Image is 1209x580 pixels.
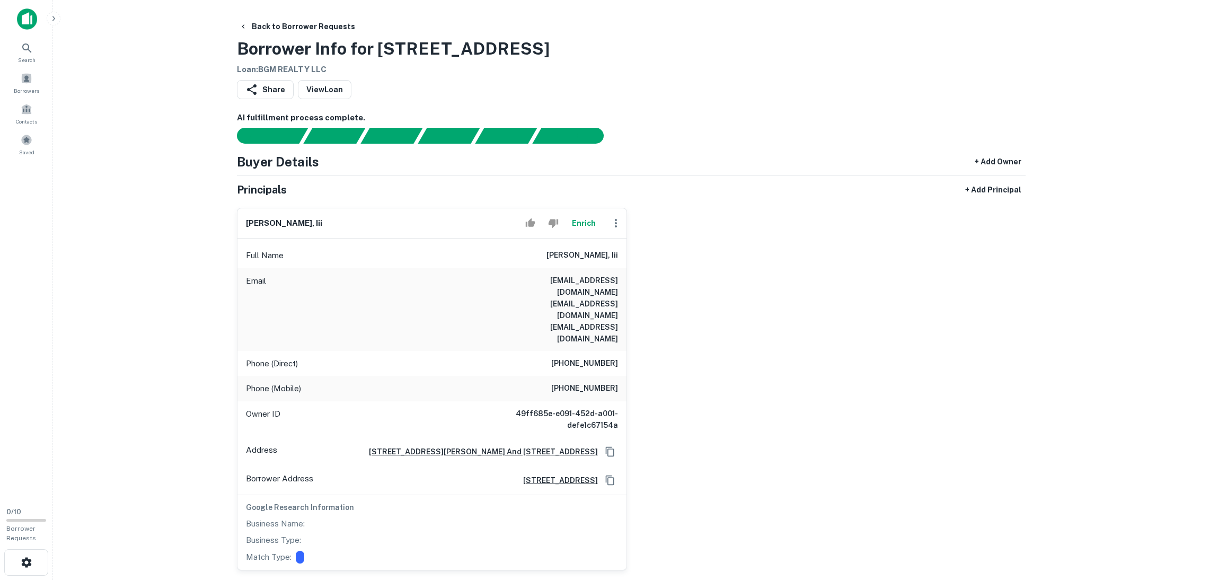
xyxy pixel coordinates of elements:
h6: 49ff685e-e091-452d-a001-defe1c67154a [491,408,618,431]
p: Full Name [246,249,284,262]
h3: Borrower Info for [STREET_ADDRESS] [237,36,550,61]
button: Share [237,80,294,99]
span: Borrowers [14,86,39,95]
span: Borrower Requests [6,525,36,542]
span: Contacts [16,117,37,126]
span: Saved [19,148,34,156]
h4: Buyer Details [237,152,319,171]
p: Borrower Address [246,472,313,488]
h6: [PERSON_NAME], iii [246,217,322,230]
a: ViewLoan [298,80,351,99]
a: Borrowers [3,68,50,97]
h6: Google Research Information [246,502,618,513]
span: Search [18,56,36,64]
button: + Add Owner [970,152,1026,171]
button: Reject [544,213,562,234]
button: Copy Address [602,444,618,460]
p: Phone (Mobile) [246,382,301,395]
h5: Principals [237,182,287,198]
button: Accept [521,213,540,234]
div: Principals found, AI now looking for contact information... [418,128,480,144]
p: Owner ID [246,408,280,431]
a: [STREET_ADDRESS][PERSON_NAME] And [STREET_ADDRESS] [360,446,598,458]
button: + Add Principal [961,180,1026,199]
div: Principals found, still searching for contact information. This may take time... [475,128,537,144]
div: Sending borrower request to AI... [224,128,304,144]
a: [STREET_ADDRESS] [515,474,598,486]
a: Search [3,38,50,66]
a: Contacts [3,99,50,128]
p: Email [246,275,266,345]
p: Phone (Direct) [246,357,298,370]
h6: [EMAIL_ADDRESS][DOMAIN_NAME] [EMAIL_ADDRESS][DOMAIN_NAME] [EMAIL_ADDRESS][DOMAIN_NAME] [491,275,618,345]
h6: [PHONE_NUMBER] [551,382,618,395]
iframe: Chat Widget [1156,495,1209,546]
h6: [PHONE_NUMBER] [551,357,618,370]
div: Documents found, AI parsing details... [360,128,422,144]
h6: Loan : BGM REALTY LLC [237,64,550,76]
p: Match Type: [246,551,292,564]
p: Business Name: [246,517,305,530]
a: Saved [3,130,50,159]
button: Copy Address [602,472,618,488]
button: Enrich [567,213,601,234]
div: AI fulfillment process complete. [533,128,616,144]
div: Your request is received and processing... [303,128,365,144]
p: Address [246,444,277,460]
h6: AI fulfillment process complete. [237,112,1026,124]
span: 0 / 10 [6,508,21,516]
img: capitalize-icon.png [17,8,37,30]
h6: [PERSON_NAME], iii [546,249,618,262]
button: Back to Borrower Requests [235,17,359,36]
p: Business Type: [246,534,301,547]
